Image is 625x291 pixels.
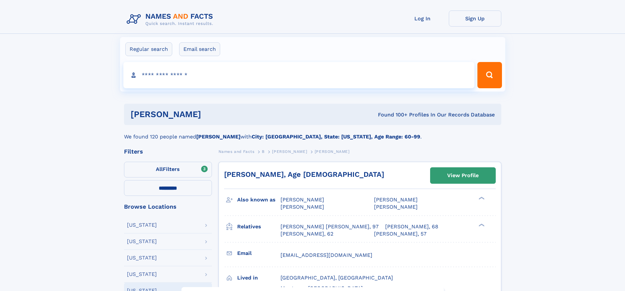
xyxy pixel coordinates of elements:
[262,149,265,154] span: B
[179,42,220,56] label: Email search
[281,252,372,258] span: [EMAIL_ADDRESS][DOMAIN_NAME]
[447,168,479,183] div: View Profile
[196,134,240,140] b: [PERSON_NAME]
[430,168,495,183] a: View Profile
[281,204,324,210] span: [PERSON_NAME]
[385,223,438,230] a: [PERSON_NAME], 68
[272,149,307,154] span: [PERSON_NAME]
[224,170,384,178] a: [PERSON_NAME], Age [DEMOGRAPHIC_DATA]
[289,111,495,118] div: Found 100+ Profiles In Our Records Database
[374,197,418,203] span: [PERSON_NAME]
[237,221,281,232] h3: Relatives
[127,272,157,277] div: [US_STATE]
[127,222,157,228] div: [US_STATE]
[124,204,212,210] div: Browse Locations
[237,272,281,283] h3: Lived in
[262,147,265,156] a: B
[477,223,485,227] div: ❯
[281,230,333,238] a: [PERSON_NAME], 62
[124,125,501,141] div: We found 120 people named with .
[281,275,393,281] span: [GEOGRAPHIC_DATA], [GEOGRAPHIC_DATA]
[449,10,501,27] a: Sign Up
[127,239,157,244] div: [US_STATE]
[124,162,212,177] label: Filters
[124,10,219,28] img: Logo Names and Facts
[219,147,255,156] a: Names and Facts
[396,10,449,27] a: Log In
[281,223,379,230] a: [PERSON_NAME] [PERSON_NAME], 97
[131,110,290,118] h1: [PERSON_NAME]
[127,255,157,260] div: [US_STATE]
[252,134,420,140] b: City: [GEOGRAPHIC_DATA], State: [US_STATE], Age Range: 60-99
[123,62,475,88] input: search input
[315,149,350,154] span: [PERSON_NAME]
[281,197,324,203] span: [PERSON_NAME]
[374,204,418,210] span: [PERSON_NAME]
[272,147,307,156] a: [PERSON_NAME]
[156,166,163,172] span: All
[237,194,281,205] h3: Also known as
[124,149,212,155] div: Filters
[477,62,502,88] button: Search Button
[477,196,485,200] div: ❯
[237,248,281,259] h3: Email
[125,42,172,56] label: Regular search
[374,230,427,238] a: [PERSON_NAME], 57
